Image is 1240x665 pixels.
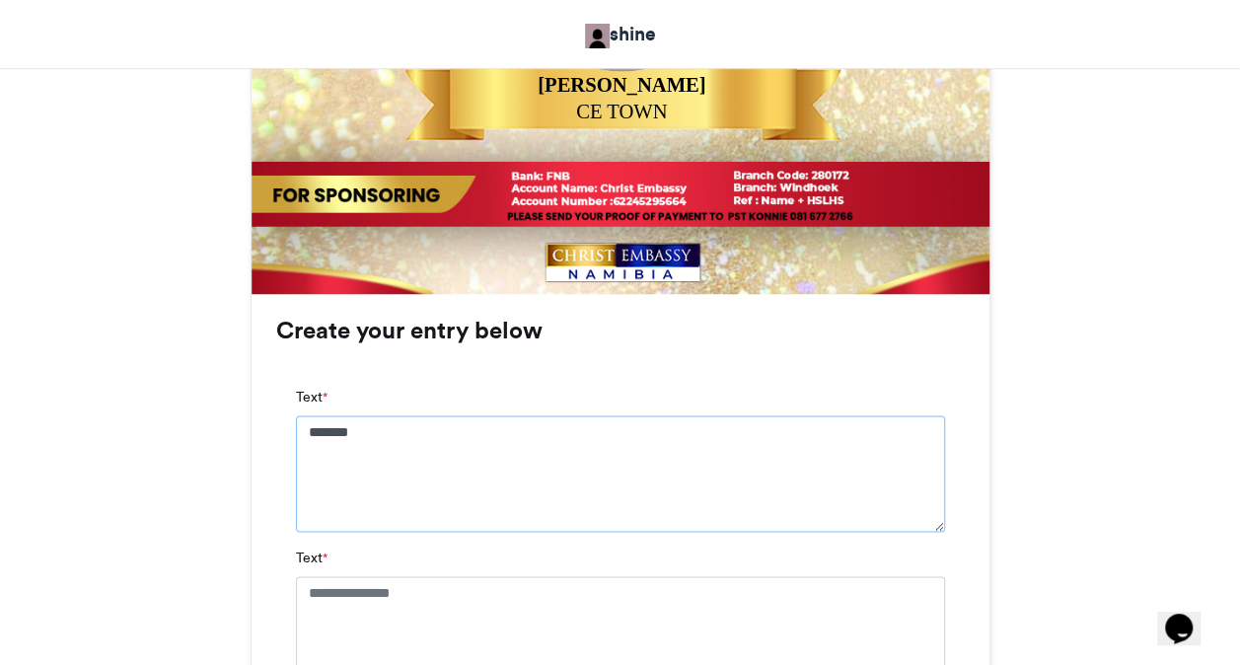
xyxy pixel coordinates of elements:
div: CE TOWN [437,98,806,126]
a: shine [585,20,656,48]
h3: Create your entry below [276,319,965,342]
label: Text [296,548,328,568]
div: [PERSON_NAME] [437,71,806,100]
iframe: chat widget [1157,586,1220,645]
label: Text [296,387,328,407]
img: Keetmanshoop Crusade [585,24,610,48]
